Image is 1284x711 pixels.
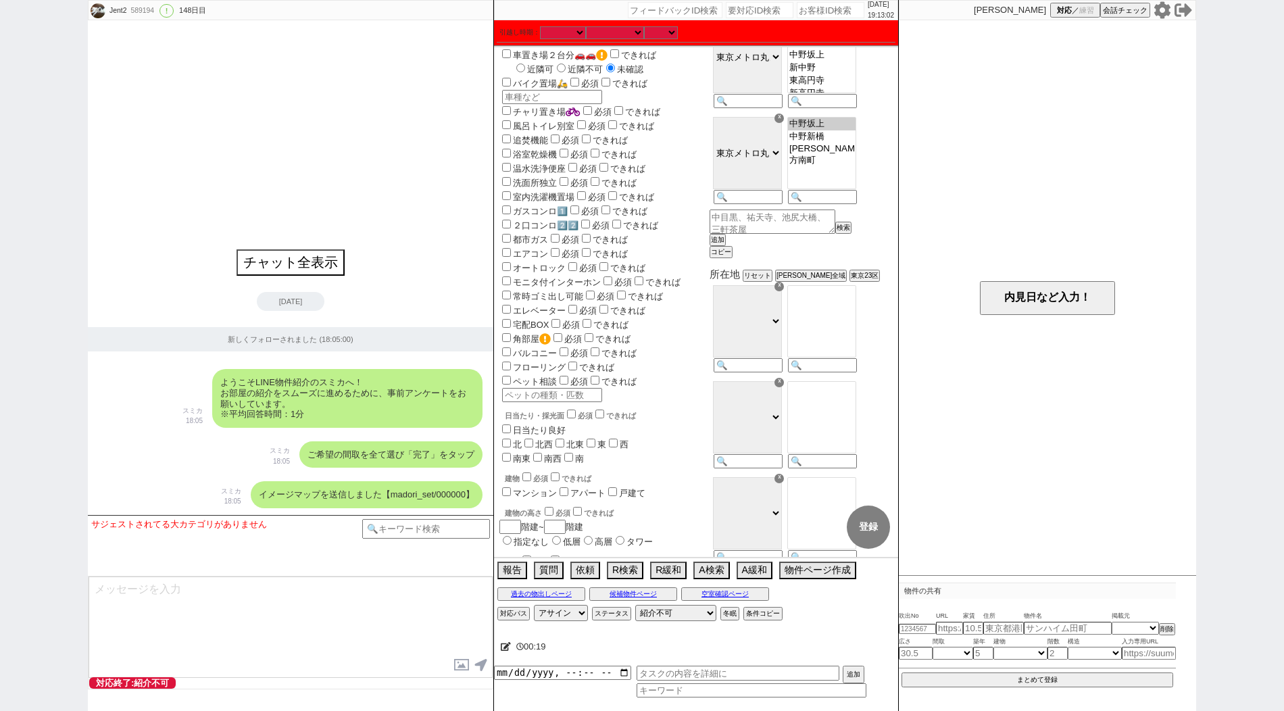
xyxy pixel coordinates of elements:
input: できれば [614,106,623,115]
label: 高層 [595,537,612,547]
input: できれば [608,120,617,129]
button: A緩和 [737,562,772,579]
label: できれば [566,362,614,372]
label: できれば [612,107,660,117]
input: できれば [583,319,591,328]
div: [DATE] [257,292,324,311]
span: 必須 [588,121,606,131]
label: できれば [579,249,628,259]
input: 1234567 [899,624,936,634]
input: 浴室乾燥機 [502,149,511,157]
label: エアコン [499,249,548,259]
span: 必須 [570,348,588,358]
input: 🔍 [788,550,857,564]
label: 近隣不可 [553,64,603,74]
input: ２口コンロ2️⃣2️⃣ [502,220,511,228]
input: フローリング [502,362,511,370]
span: 必須 [579,263,597,273]
button: ステータス [592,607,631,620]
button: 追加 [843,666,864,683]
input: できれば [582,134,591,143]
input: できれば [591,376,599,385]
span: 所在地 [710,268,740,280]
div: 階建~ 階建 [499,520,707,548]
label: 西 [620,439,628,449]
input: モニタ付インターホン [502,276,511,285]
input: 車置き場２台分🚗🚗 [502,49,511,58]
span: 必須 [570,376,588,387]
input: 🔍 [714,190,783,204]
label: 指定なし [514,537,549,547]
input: 角部屋 [502,333,511,342]
label: エレベーター [499,305,566,316]
input: オートロック [502,262,511,271]
input: できれば [612,220,621,228]
button: 追加 [710,234,726,246]
input: できれば [591,347,599,356]
p: 19:13:02 [868,10,894,21]
label: マンション [513,488,557,498]
input: 未確認 [606,64,615,72]
span: 住所 [983,611,1024,622]
button: リセット [743,270,772,282]
label: できれば [599,78,647,89]
input: バイク置場🛵 [502,78,511,87]
button: 条件コピー [743,607,783,620]
div: Jent2 [107,5,126,16]
button: 過去の物出しページ [497,587,585,601]
p: [PERSON_NAME] [974,5,1046,16]
label: バイク置場🛵 [499,78,568,89]
button: 報告 [497,562,527,579]
option: 中野坂上 [788,118,856,130]
div: 日当たり・採光面 [505,408,707,421]
div: ☓ [774,114,784,123]
span: 必須 [579,164,597,174]
label: 低層 [563,537,581,547]
span: 必須 [564,334,582,344]
div: ☓ [774,378,784,387]
input: できれば [582,234,591,243]
button: 冬眠 [720,607,739,620]
input: 30.5 [899,647,933,660]
input: 10.5 [963,622,983,635]
input: 要対応ID検索 [726,2,793,18]
input: できれば [551,556,560,564]
input: 風呂トイレ別室 [502,120,511,129]
input: エレベーター [502,305,511,314]
label: できれば [606,121,654,131]
input: できれば [573,507,582,516]
label: 宅配BOX [499,320,549,330]
span: 必須 [562,320,580,330]
button: 対応パス [497,607,530,620]
label: 南東 [513,453,530,464]
input: https://suumo.jp/chintai/jnc_000022489271 [936,622,963,635]
input: 都市ガス [502,234,511,243]
span: 必須 [562,135,579,145]
span: 必須 [533,474,548,483]
p: 物件の共有 [899,583,1176,599]
button: コピー [710,246,733,258]
p: 18:05 [270,456,290,467]
span: 必須 [614,277,632,287]
input: 🔍キーワード検索 [362,519,490,539]
input: できれば [551,472,560,481]
button: まとめて登録 [902,672,1173,687]
span: 必須 [570,178,588,188]
span: 築年 [973,637,993,647]
label: できれば [632,277,681,287]
option: [PERSON_NAME][GEOGRAPHIC_DATA] [788,143,856,154]
div: 建物の高さ [505,505,707,518]
span: 対応 [1057,5,1072,16]
button: R検索 [607,562,643,579]
label: できれば [579,135,628,145]
span: 必須 [581,206,599,216]
input: 🔍 [714,550,783,564]
input: できれば [599,262,608,271]
span: 物件名 [1024,611,1112,622]
label: 戸建て [619,488,645,498]
p: 18:05 [182,416,203,426]
button: 削除 [1159,623,1175,635]
option: 中野坂上 [788,49,856,62]
div: ようこそLINE物件紹介のスミカへ！ お部屋の紹介をスムーズに進めるために、事前アンケートをお願いしています。 ※平均回答時間：1分 [212,369,483,427]
label: バルコニー [499,348,557,358]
